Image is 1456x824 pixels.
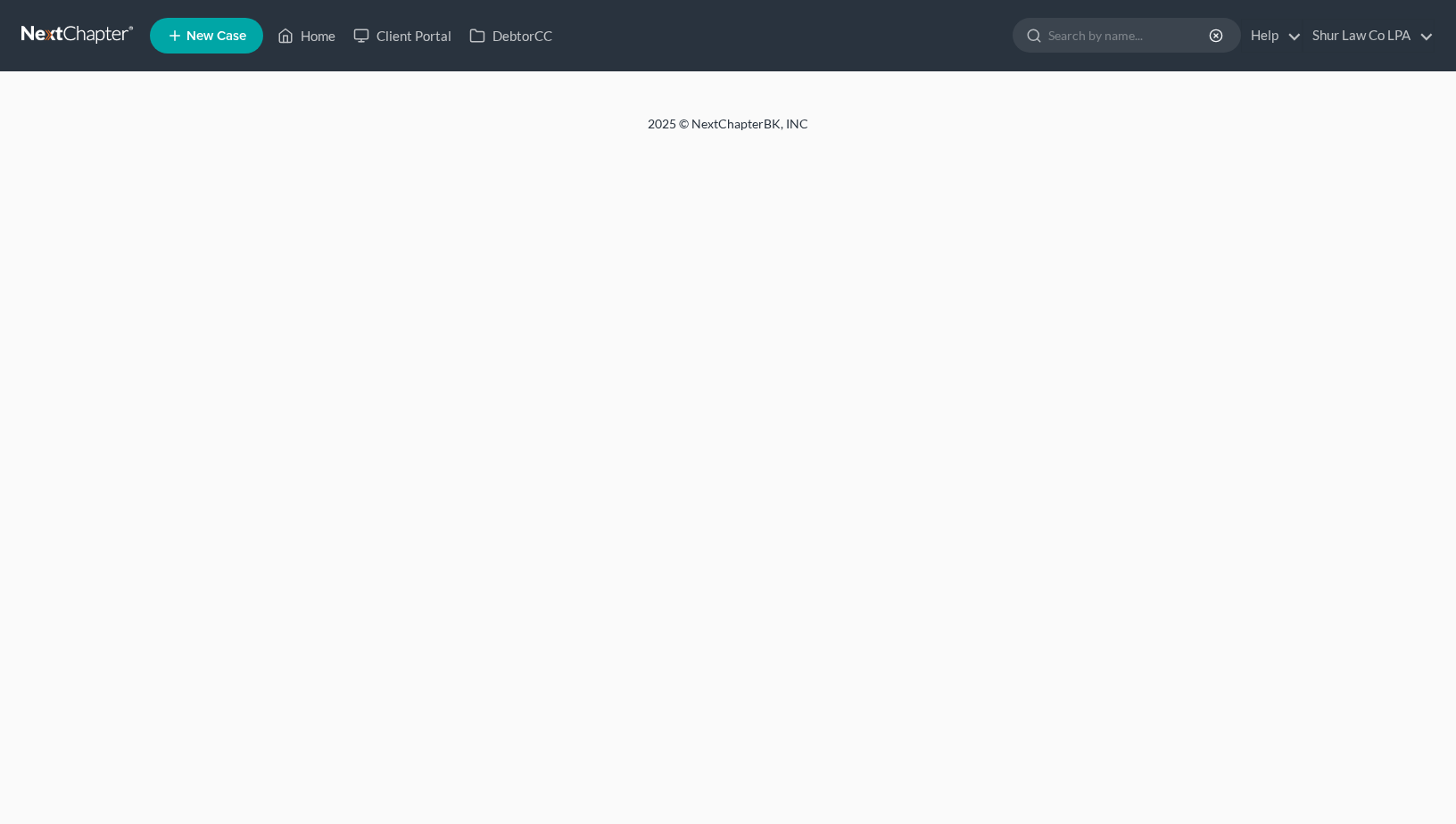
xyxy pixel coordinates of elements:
input: Search by name... [1048,19,1212,52]
div: 2025 © NextChapterBK, INC [219,115,1237,147]
a: Home [269,20,344,52]
a: Client Portal [344,20,460,52]
span: New Case [186,29,246,43]
a: Help [1242,20,1302,52]
a: DebtorCC [460,20,561,52]
a: Shur Law Co LPA [1303,20,1434,52]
